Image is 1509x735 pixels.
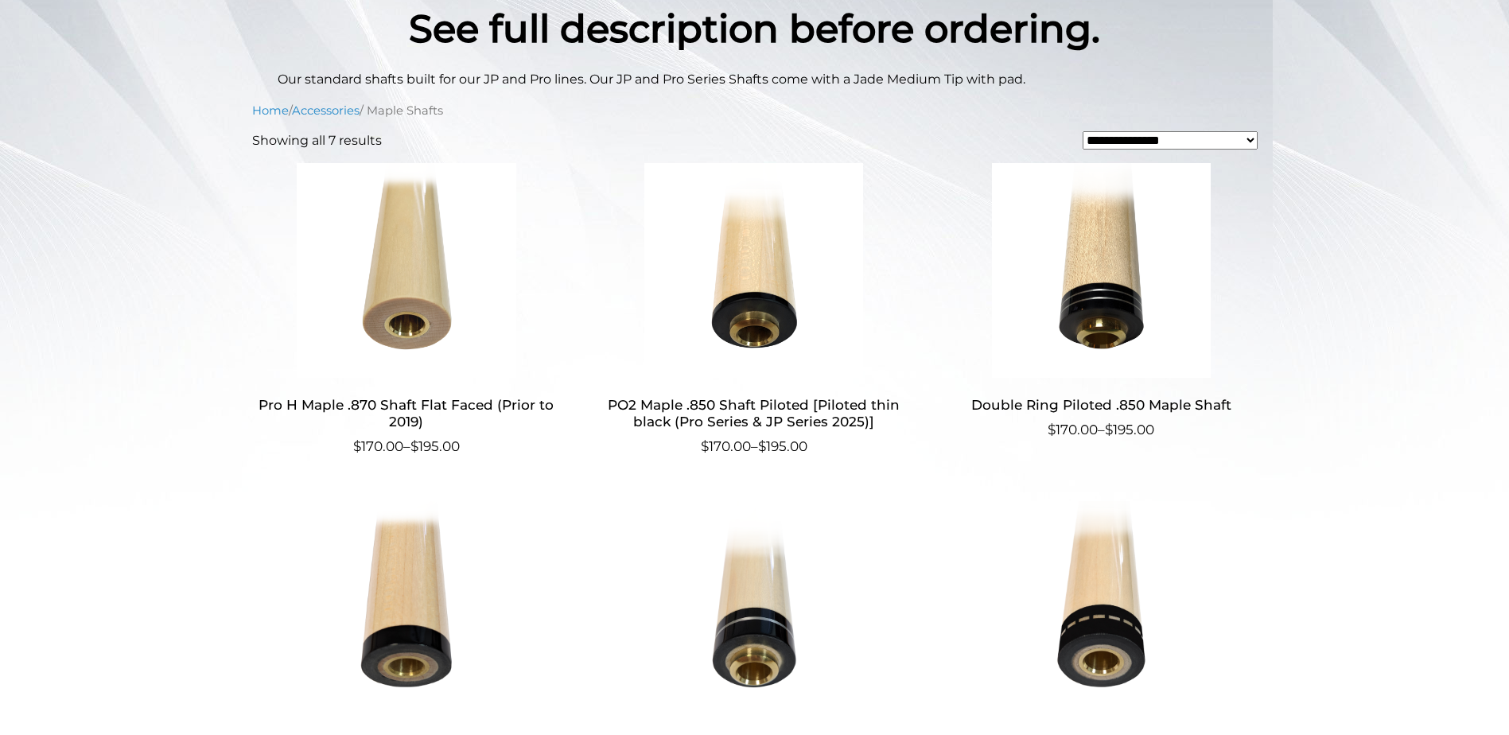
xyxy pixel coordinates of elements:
span: $ [410,438,418,454]
p: Showing all 7 results [252,131,382,150]
a: Accessories [292,103,360,118]
bdi: 170.00 [353,438,403,454]
img: Double Ring Piloted .850 Maple Shaft [947,163,1256,378]
bdi: 195.00 [410,438,460,454]
p: Our standard shafts built for our JP and Pro lines. Our JP and Pro Series Shafts come with a Jade... [278,70,1232,89]
span: $ [701,438,709,454]
span: – [947,420,1256,441]
bdi: 170.00 [701,438,751,454]
h2: Pro H Maple .870 Shaft Flat Faced (Prior to 2019) [252,391,562,437]
span: – [599,437,908,457]
bdi: 195.00 [758,438,807,454]
h2: Double Ring Piloted .850 Maple Shaft [947,391,1256,420]
span: $ [1105,422,1113,437]
span: $ [758,438,766,454]
bdi: 170.00 [1048,422,1098,437]
a: Double Ring Piloted .850 Maple Shaft $170.00–$195.00 [947,163,1256,441]
bdi: 195.00 [1105,422,1154,437]
strong: See full description before ordering. [409,6,1100,52]
span: $ [353,438,361,454]
img: Maple .870 Shaft Flat Faced (Prior to 2019) [252,501,562,716]
a: PO2 Maple .850 Shaft Piloted [Piloted thin black (Pro Series & JP Series 2025)] $170.00–$195.00 [599,163,908,457]
a: Pro H Maple .870 Shaft Flat Faced (Prior to 2019) $170.00–$195.00 [252,163,562,457]
img: Maple Shaft .850 JP Series (Flat faced/Prior to 2025) [947,501,1256,716]
img: PO2 Maple .850 Shaft Piloted [Piloted thin black (Pro Series & JP Series 2025)] [599,163,908,378]
a: Home [252,103,289,118]
span: – [252,437,562,457]
span: $ [1048,422,1056,437]
select: Shop order [1083,131,1258,150]
img: Standard Piloted Pro Series .850 (Pro Series Single Ring) [599,501,908,716]
nav: Breadcrumb [252,102,1258,119]
h2: PO2 Maple .850 Shaft Piloted [Piloted thin black (Pro Series & JP Series 2025)] [599,391,908,437]
img: Pro H Maple .870 Shaft Flat Faced (Prior to 2019) [252,163,562,378]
